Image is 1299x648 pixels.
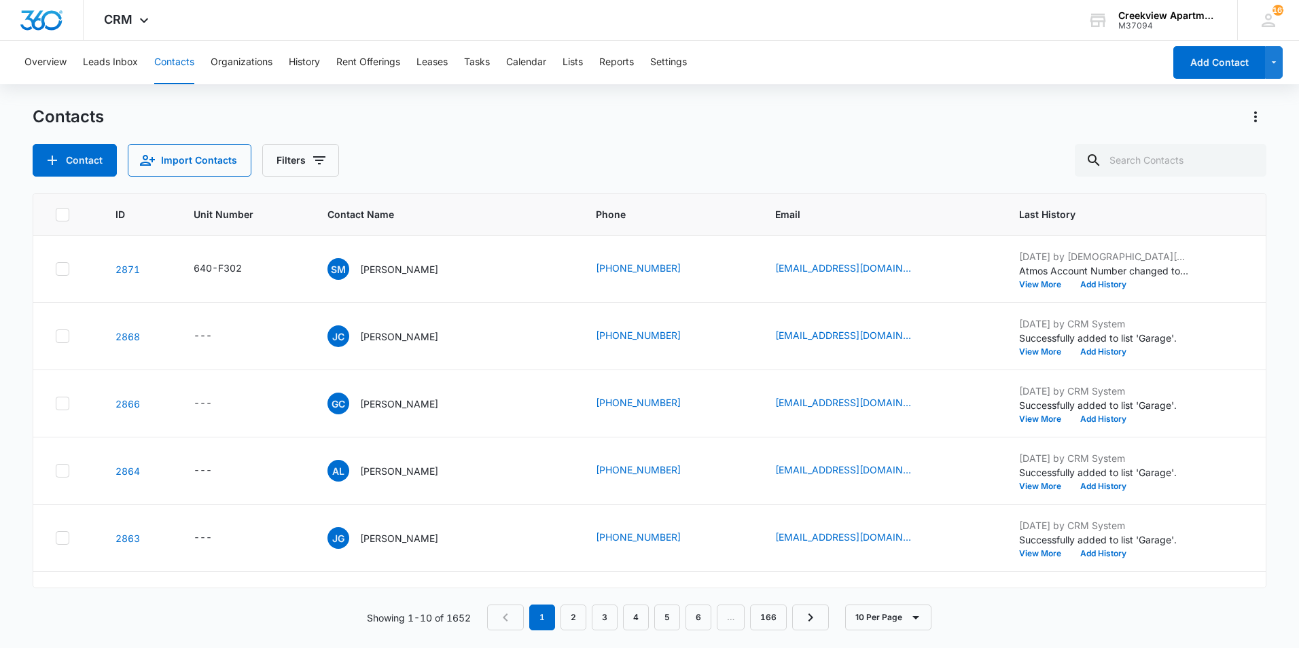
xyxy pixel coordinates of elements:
[775,463,936,479] div: Email - alexislicon18@gmail.com - Select to Edit Field
[1019,451,1189,465] p: [DATE] by CRM System
[327,207,543,221] span: Contact Name
[1075,144,1266,177] input: Search Contacts
[623,605,649,630] a: Page 4
[115,264,140,275] a: Navigate to contact details page for Sarai Marquez
[194,463,236,479] div: Unit Number - - Select to Edit Field
[262,144,339,177] button: Filters
[416,41,448,84] button: Leases
[327,258,349,280] span: SM
[775,463,911,477] a: [EMAIL_ADDRESS][DOMAIN_NAME]
[1019,331,1189,345] p: Successfully added to list 'Garage'.
[128,144,251,177] button: Import Contacts
[750,605,787,630] a: Page 166
[327,460,349,482] span: AL
[792,605,829,630] a: Next Page
[1019,550,1071,558] button: View More
[596,530,705,546] div: Phone - (970) 388-0377 - Select to Edit Field
[1071,348,1136,356] button: Add History
[487,605,829,630] nav: Pagination
[194,261,266,277] div: Unit Number - 640-F302 - Select to Edit Field
[327,527,463,549] div: Contact Name - Jasmin Giese - Select to Edit Field
[211,41,272,84] button: Organizations
[1019,281,1071,289] button: View More
[563,41,583,84] button: Lists
[194,530,212,546] div: ---
[1019,518,1189,533] p: [DATE] by CRM System
[194,328,212,344] div: ---
[1019,482,1071,490] button: View More
[1019,249,1189,264] p: [DATE] by [DEMOGRAPHIC_DATA][PERSON_NAME]
[1019,207,1224,221] span: Last History
[506,41,546,84] button: Calendar
[360,329,438,344] p: [PERSON_NAME]
[1118,10,1217,21] div: account name
[1019,348,1071,356] button: View More
[194,207,295,221] span: Unit Number
[775,395,936,412] div: Email - giadan3030@gmail.com - Select to Edit Field
[686,605,711,630] a: Page 6
[24,41,67,84] button: Overview
[1019,264,1189,278] p: Atmos Account Number changed to 3074377973.
[650,41,687,84] button: Settings
[115,465,140,477] a: Navigate to contact details page for Alexis Licon
[360,262,438,276] p: [PERSON_NAME]
[1019,415,1071,423] button: View More
[327,460,463,482] div: Contact Name - Alexis Licon - Select to Edit Field
[775,328,911,342] a: [EMAIL_ADDRESS][DOMAIN_NAME]
[775,261,936,277] div: Email - Saraialemans0@gmail.com - Select to Edit Field
[33,144,117,177] button: Add Contact
[194,261,242,275] div: 640-F302
[336,41,400,84] button: Rent Offerings
[1118,21,1217,31] div: account id
[596,395,705,412] div: Phone - (970) 451-9794 - Select to Edit Field
[845,605,931,630] button: 10 Per Page
[596,530,681,544] a: [PHONE_NUMBER]
[1019,533,1189,547] p: Successfully added to list 'Garage'.
[115,207,141,221] span: ID
[596,261,681,275] a: [PHONE_NUMBER]
[596,261,705,277] div: Phone - (970) 815-1438 - Select to Edit Field
[464,41,490,84] button: Tasks
[775,207,967,221] span: Email
[289,41,320,84] button: History
[592,605,618,630] a: Page 3
[775,395,911,410] a: [EMAIL_ADDRESS][DOMAIN_NAME]
[33,107,104,127] h1: Contacts
[1071,550,1136,558] button: Add History
[360,464,438,478] p: [PERSON_NAME]
[1245,106,1266,128] button: Actions
[115,398,140,410] a: Navigate to contact details page for Giadan Carrillo
[775,530,936,546] div: Email - jasmingiese09@gmail.com - Select to Edit Field
[1071,281,1136,289] button: Add History
[1173,46,1265,79] button: Add Contact
[327,393,349,414] span: GC
[599,41,634,84] button: Reports
[194,530,236,546] div: Unit Number - - Select to Edit Field
[596,328,705,344] div: Phone - (970) 908-2609 - Select to Edit Field
[327,527,349,549] span: JG
[596,463,705,479] div: Phone - (970) 673-3834 - Select to Edit Field
[596,207,723,221] span: Phone
[327,325,463,347] div: Contact Name - Jacquelynne C O'Hara - Select to Edit Field
[360,397,438,411] p: [PERSON_NAME]
[1273,5,1283,16] div: notifications count
[194,328,236,344] div: Unit Number - - Select to Edit Field
[1019,317,1189,331] p: [DATE] by CRM System
[1019,465,1189,480] p: Successfully added to list 'Garage'.
[154,41,194,84] button: Contacts
[327,325,349,347] span: JC
[596,328,681,342] a: [PHONE_NUMBER]
[83,41,138,84] button: Leads Inbox
[1071,482,1136,490] button: Add History
[596,463,681,477] a: [PHONE_NUMBER]
[775,530,911,544] a: [EMAIL_ADDRESS][DOMAIN_NAME]
[1071,415,1136,423] button: Add History
[529,605,555,630] em: 1
[327,258,463,280] div: Contact Name - Sarai Marquez - Select to Edit Field
[327,393,463,414] div: Contact Name - Giadan Carrillo - Select to Edit Field
[104,12,132,26] span: CRM
[194,463,212,479] div: ---
[367,611,471,625] p: Showing 1-10 of 1652
[194,395,236,412] div: Unit Number - - Select to Edit Field
[115,331,140,342] a: Navigate to contact details page for Jacquelynne C O'Hara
